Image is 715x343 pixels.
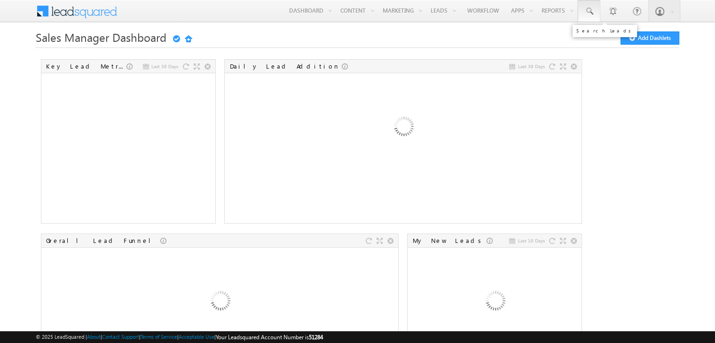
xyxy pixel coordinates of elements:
a: Acceptable Use [179,334,214,340]
span: Last 30 Days [518,62,544,70]
div: Overall Lead Funnel [46,236,160,245]
span: Last 10 Days [518,236,544,245]
a: Contact Support [102,334,139,340]
span: 51284 [309,334,323,341]
span: © 2025 LeadSquared | | | | | [36,333,323,342]
button: Add Dashlets [621,31,679,45]
a: Terms of Service [141,334,177,340]
span: Last 30 Days [151,62,178,70]
div: My New Leads [412,236,487,245]
div: Key Lead Metrics [46,62,126,70]
img: Loading... [353,78,454,179]
div: Daily Lead Addition [229,62,342,70]
div: Search Leads [576,28,633,33]
span: Your Leadsquared Account Number is [216,334,323,341]
a: About [87,334,101,340]
span: Sales Manager Dashboard [36,30,166,45]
